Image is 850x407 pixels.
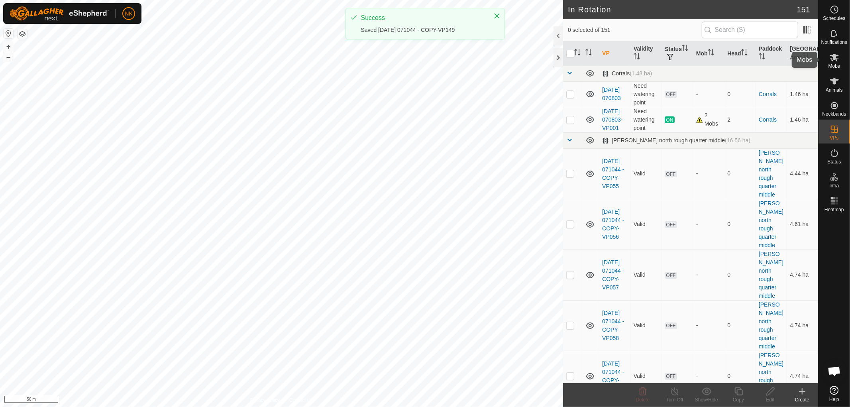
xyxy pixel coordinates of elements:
span: Delete [636,397,650,403]
button: Reset Map [4,29,13,38]
div: [PERSON_NAME] north rough quarter middle [602,137,750,144]
a: Corrals [759,91,777,97]
td: 0 [724,351,756,401]
span: Schedules [823,16,845,21]
span: OFF [665,91,677,98]
span: ON [665,116,674,123]
td: 4.44 ha [787,148,818,199]
span: Help [829,397,839,402]
td: 1.46 ha [787,81,818,107]
div: - [696,271,721,279]
span: OFF [665,373,677,380]
a: Corrals [759,116,777,123]
td: Valid [630,199,662,250]
a: [PERSON_NAME] north rough quarter middle [759,301,783,350]
div: Saved [DATE] 071044 - COPY-VP149 [361,26,485,34]
span: Status [827,159,841,164]
button: Map Layers [18,29,27,39]
td: 0 [724,148,756,199]
td: 2 [724,107,756,132]
span: 151 [797,4,810,16]
div: Create [786,396,818,403]
a: Help [819,383,850,405]
a: Contact Us [289,397,313,404]
a: [DATE] 071044 - COPY-VP059 [602,360,624,392]
span: 0 selected of 151 [568,26,702,34]
th: Mob [693,41,724,66]
td: 1.46 ha [787,107,818,132]
div: Success [361,13,485,23]
a: [DATE] 070803 [602,87,621,101]
a: Privacy Policy [250,397,280,404]
a: [DATE] 070803-VP001 [602,108,622,131]
td: 0 [724,300,756,351]
div: Turn Off [659,396,691,403]
td: Valid [630,300,662,351]
div: Edit [754,396,786,403]
p-sorticon: Activate to sort [708,50,714,57]
span: Heatmap [824,207,844,212]
td: 4.74 ha [787,351,818,401]
span: OFF [665,221,677,228]
span: Infra [829,183,839,188]
p-sorticon: Activate to sort [574,50,581,57]
a: [PERSON_NAME] north rough quarter middle [759,200,783,248]
th: Validity [630,41,662,66]
td: 0 [724,199,756,250]
a: [DATE] 071044 - COPY-VP057 [602,259,624,291]
span: Notifications [821,40,847,45]
span: Mobs [828,64,840,69]
td: 0 [724,81,756,107]
h2: In Rotation [568,5,797,14]
a: [PERSON_NAME] north rough quarter middle [759,149,783,198]
span: (1.48 ha) [630,70,652,77]
input: Search (S) [702,22,798,38]
td: Need watering point [630,107,662,132]
th: Head [724,41,756,66]
th: Paddock [756,41,787,66]
button: – [4,52,13,62]
th: Status [662,41,693,66]
span: VPs [830,136,838,140]
th: [GEOGRAPHIC_DATA] Area [787,41,818,66]
td: 0 [724,250,756,300]
span: OFF [665,322,677,329]
div: Corrals [602,70,652,77]
div: 2 Mobs [696,111,721,128]
span: (16.56 ha) [725,137,750,144]
p-sorticon: Activate to sort [803,54,809,61]
button: + [4,42,13,51]
p-sorticon: Activate to sort [741,50,748,57]
a: [DATE] 071044 - COPY-VP055 [602,158,624,189]
div: - [696,220,721,228]
a: [PERSON_NAME] north rough quarter middle [759,251,783,299]
span: Neckbands [822,112,846,116]
td: Need watering point [630,81,662,107]
p-sorticon: Activate to sort [634,54,640,61]
div: Show/Hide [691,396,722,403]
div: - [696,321,721,330]
span: NK [125,10,132,18]
p-sorticon: Activate to sort [682,46,688,52]
td: Valid [630,351,662,401]
button: Close [491,10,503,22]
img: Gallagher Logo [10,6,109,21]
td: 4.61 ha [787,199,818,250]
p-sorticon: Activate to sort [585,50,592,57]
div: Open chat [823,359,846,383]
a: [PERSON_NAME] north rough quarter middle [759,352,783,400]
p-sorticon: Activate to sort [759,54,765,61]
td: Valid [630,148,662,199]
span: Animals [826,88,843,92]
div: - [696,372,721,380]
a: [DATE] 071044 - COPY-VP058 [602,310,624,341]
th: VP [599,41,630,66]
span: OFF [665,171,677,177]
div: - [696,169,721,178]
td: 4.74 ha [787,250,818,300]
span: OFF [665,272,677,279]
div: Copy [722,396,754,403]
div: - [696,90,721,98]
td: Valid [630,250,662,300]
td: 4.74 ha [787,300,818,351]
